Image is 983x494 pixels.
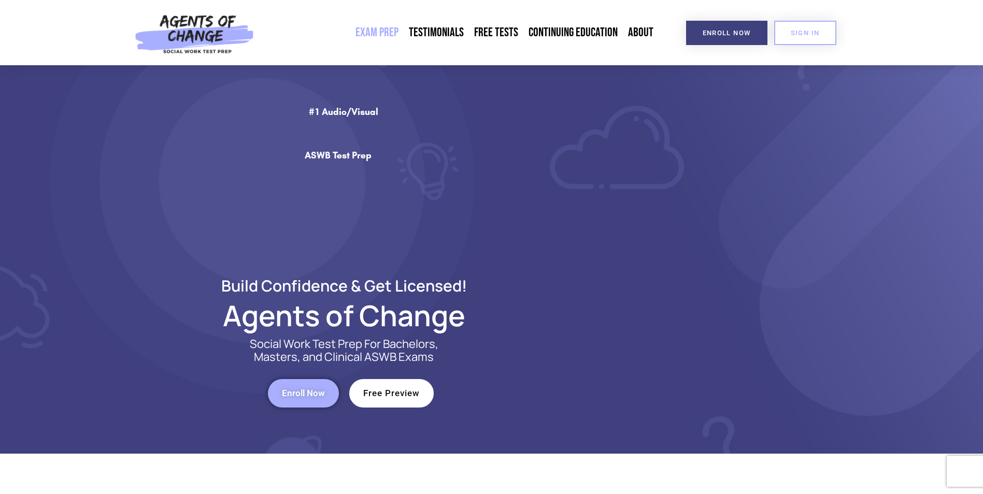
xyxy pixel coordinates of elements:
[536,65,743,454] img: Website Image 1 (1)
[791,30,820,36] span: SIGN IN
[268,379,339,408] a: Enroll Now
[260,21,659,45] nav: Menu
[404,21,469,45] a: Testimonials
[686,21,767,45] a: Enroll Now
[196,303,492,327] h2: Agents of Change
[305,106,382,273] div: #1 Audio/Visual ASWB Test Prep
[469,21,523,45] a: Free Tests
[238,338,450,364] p: Social Work Test Prep For Bachelors, Masters, and Clinical ASWB Exams
[363,389,420,398] span: Free Preview
[623,21,659,45] a: About
[774,21,836,45] a: SIGN IN
[523,21,623,45] a: Continuing Education
[196,278,492,293] h2: Build Confidence & Get Licensed!
[350,21,404,45] a: Exam Prep
[282,389,325,398] span: Enroll Now
[703,30,751,36] span: Enroll Now
[349,379,434,408] a: Free Preview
